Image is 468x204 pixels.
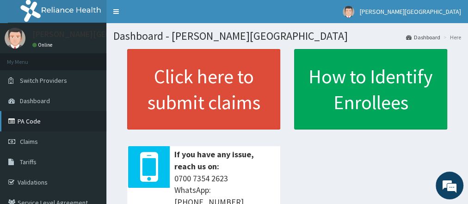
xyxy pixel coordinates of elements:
[32,42,55,48] a: Online
[343,6,354,18] img: User Image
[406,33,440,41] a: Dashboard
[294,49,447,130] a: How to Identify Enrollees
[20,76,67,85] span: Switch Providers
[174,149,254,172] b: If you have any issue, reach us on:
[5,28,25,49] img: User Image
[20,158,37,166] span: Tariffs
[113,30,461,42] h1: Dashboard - [PERSON_NAME][GEOGRAPHIC_DATA]
[32,30,169,38] p: [PERSON_NAME][GEOGRAPHIC_DATA]
[20,137,38,146] span: Claims
[360,7,461,16] span: [PERSON_NAME][GEOGRAPHIC_DATA]
[20,97,50,105] span: Dashboard
[127,49,280,130] a: Click here to submit claims
[441,33,461,41] li: Here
